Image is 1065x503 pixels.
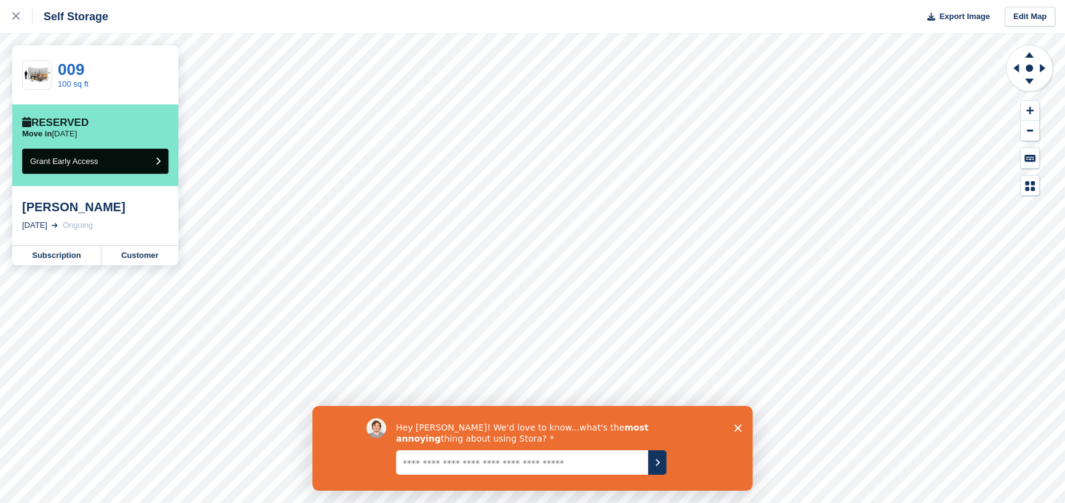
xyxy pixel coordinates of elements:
[1021,176,1039,196] button: Map Legend
[22,129,52,138] span: Move in
[22,129,77,139] p: [DATE]
[22,117,89,129] div: Reserved
[1021,148,1039,168] button: Keyboard Shortcuts
[939,10,989,23] span: Export Image
[52,223,58,228] img: arrow-right-light-icn-cde0832a797a2874e46488d9cf13f60e5c3a73dbe684e267c42b8395dfbc2abf.svg
[920,7,990,27] button: Export Image
[22,149,168,174] button: Grant Early Access
[30,157,98,166] span: Grant Early Access
[22,200,168,214] div: [PERSON_NAME]
[58,60,84,79] a: 009
[58,79,89,88] a: 100 sq ft
[1005,7,1055,27] a: Edit Map
[33,9,108,24] div: Self Storage
[1021,121,1039,141] button: Zoom Out
[22,219,47,232] div: [DATE]
[12,246,101,265] a: Subscription
[312,406,753,491] iframe: Survey by David from Stora
[63,219,93,232] div: Ongoing
[23,64,51,86] img: 100.jpg
[101,246,178,265] a: Customer
[1021,101,1039,121] button: Zoom In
